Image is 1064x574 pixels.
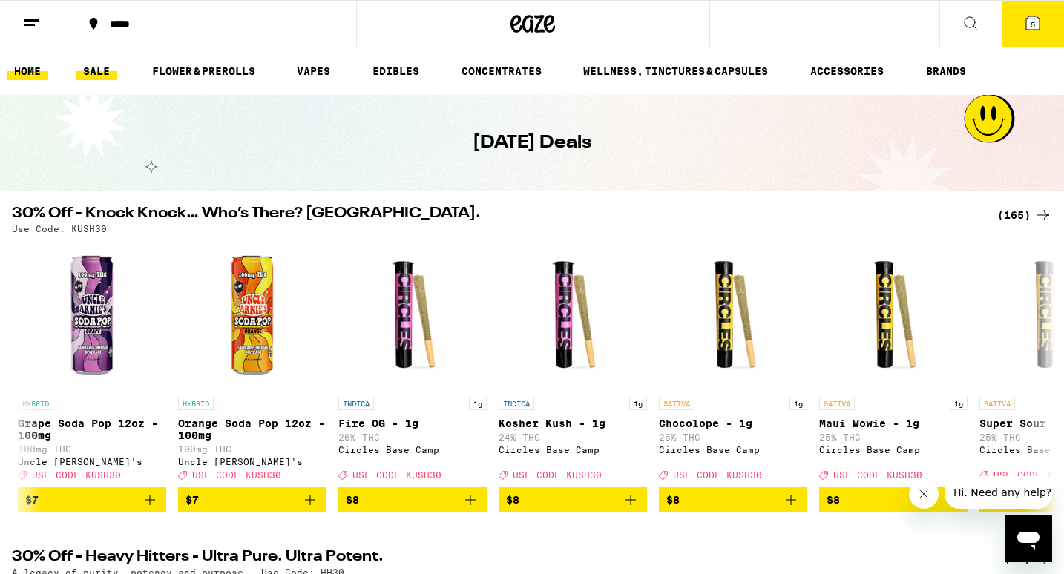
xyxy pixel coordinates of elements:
[338,487,487,512] button: Add to bag
[76,62,117,80] a: SALE
[7,62,48,80] a: HOME
[950,397,968,410] p: 1g
[178,487,326,512] button: Add to bag
[827,494,840,506] span: $8
[12,550,979,567] h2: 30% Off - Heavy Hitters - Ultra Pure. Ultra Potent.
[833,470,922,480] span: USE CODE KUSH30
[499,241,647,487] a: Open page for Kosher Kush - 1g from Circles Base Camp
[513,470,602,480] span: USE CODE KUSH30
[454,62,549,80] a: CONCENTRATES
[789,397,807,410] p: 1g
[506,494,519,506] span: $8
[673,470,762,480] span: USE CODE KUSH30
[659,432,807,442] p: 26% THC
[346,494,359,506] span: $8
[659,241,807,389] img: Circles Base Camp - Chocolope - 1g
[32,470,121,480] span: USE CODE KUSH30
[25,494,39,506] span: $7
[499,397,534,410] p: INDICA
[1004,550,1052,567] a: (13)
[289,62,338,80] a: VAPES
[659,445,807,455] div: Circles Base Camp
[18,418,166,441] p: Grape Soda Pop 12oz - 100mg
[352,470,441,480] span: USE CODE KUSH30
[338,397,374,410] p: INDICA
[178,457,326,466] div: Uncle [PERSON_NAME]'s
[819,241,968,389] img: Circles Base Camp - Maui Wowie - 1g
[18,457,166,466] div: Uncle [PERSON_NAME]'s
[12,224,107,234] p: Use Code: KUSH30
[365,62,427,80] a: EDIBLES
[819,432,968,442] p: 25% THC
[919,62,973,80] a: BRANDS
[666,494,680,506] span: $8
[469,397,487,410] p: 1g
[18,397,53,410] p: HYBRID
[499,241,647,389] img: Circles Base Camp - Kosher Kush - 1g
[979,397,1015,410] p: SATIVA
[803,62,891,80] a: ACCESSORIES
[499,418,647,429] p: Kosher Kush - 1g
[629,397,647,410] p: 1g
[145,62,263,80] a: FLOWER & PREROLLS
[659,418,807,429] p: Chocolope - 1g
[178,241,326,487] a: Open page for Orange Soda Pop 12oz - 100mg from Uncle Arnie's
[12,206,979,224] h2: 30% Off - Knock Knock… Who’s There? [GEOGRAPHIC_DATA].
[909,479,939,509] iframe: Close message
[178,397,214,410] p: HYBRID
[185,494,199,506] span: $7
[338,241,487,389] img: Circles Base Camp - Fire OG - 1g
[819,241,968,487] a: Open page for Maui Wowie - 1g from Circles Base Camp
[18,487,166,512] button: Add to bag
[1005,515,1052,562] iframe: Button to launch messaging window
[473,131,591,156] h1: [DATE] Deals
[997,206,1052,224] a: (165)
[659,397,694,410] p: SATIVA
[819,397,855,410] p: SATIVA
[819,487,968,512] button: Add to bag
[576,62,775,80] a: WELLNESS, TINCTURES & CAPSULES
[338,418,487,429] p: Fire OG - 1g
[178,444,326,454] p: 100mg THC
[178,241,326,389] img: Uncle Arnie's - Orange Soda Pop 12oz - 100mg
[819,445,968,455] div: Circles Base Camp
[338,445,487,455] div: Circles Base Camp
[819,418,968,429] p: Maui Wowie - 1g
[18,241,166,487] a: Open page for Grape Soda Pop 12oz - 100mg from Uncle Arnie's
[659,241,807,487] a: Open page for Chocolope - 1g from Circles Base Camp
[18,444,166,454] p: 100mg THC
[338,241,487,487] a: Open page for Fire OG - 1g from Circles Base Camp
[1002,1,1064,47] button: 5
[945,476,1052,509] iframe: Message from company
[499,432,647,442] p: 24% THC
[338,432,487,442] p: 26% THC
[18,241,166,389] img: Uncle Arnie's - Grape Soda Pop 12oz - 100mg
[499,445,647,455] div: Circles Base Camp
[499,487,647,512] button: Add to bag
[659,487,807,512] button: Add to bag
[178,418,326,441] p: Orange Soda Pop 12oz - 100mg
[1031,20,1035,29] span: 5
[192,470,281,480] span: USE CODE KUSH30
